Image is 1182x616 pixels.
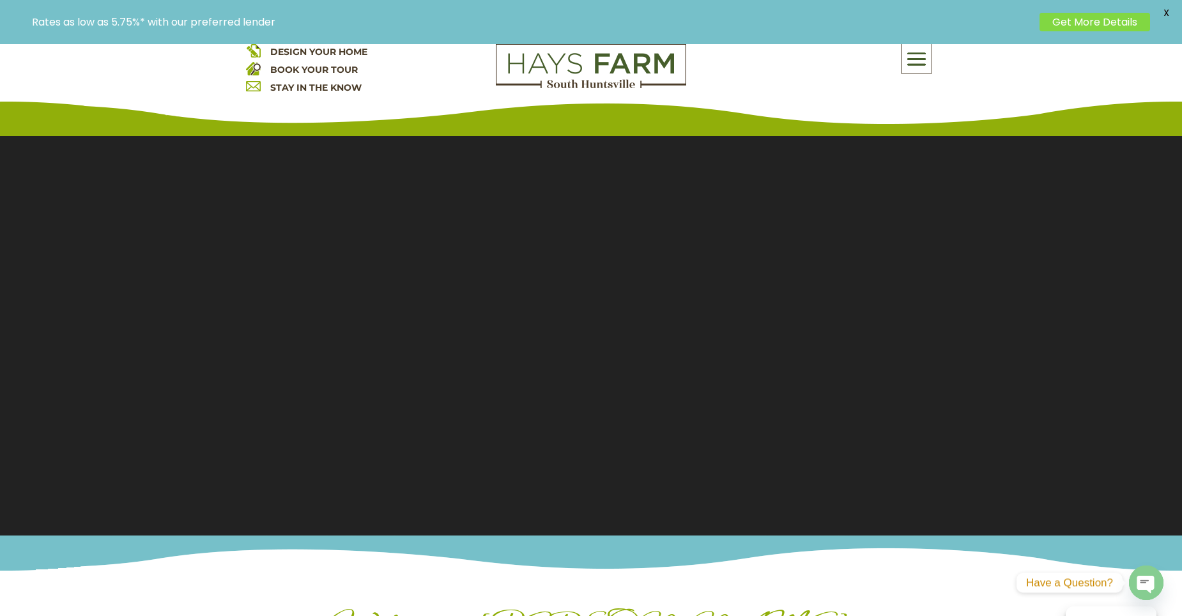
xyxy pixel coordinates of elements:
a: hays farm homes huntsville development [496,80,686,91]
p: Rates as low as 5.75%* with our preferred lender [32,16,1033,28]
span: X [1156,3,1176,22]
a: Get More Details [1040,13,1150,31]
a: STAY IN THE KNOW [270,82,362,93]
img: design your home [246,43,261,58]
a: DESIGN YOUR HOME [270,46,367,58]
img: Logo [496,43,686,89]
a: BOOK YOUR TOUR [270,64,358,75]
img: book your home tour [246,61,261,75]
